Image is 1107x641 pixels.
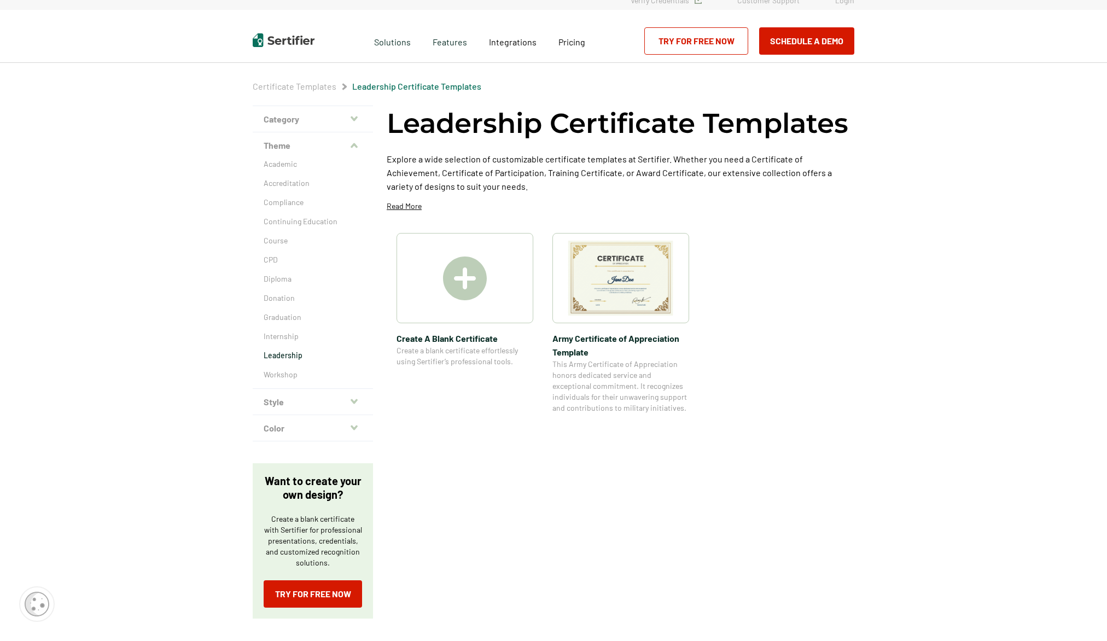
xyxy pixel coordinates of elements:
span: Leadership Certificate Templates [352,81,481,92]
span: Integrations [489,37,537,47]
span: Create a blank certificate effortlessly using Sertifier’s professional tools. [397,345,533,367]
div: Breadcrumb [253,81,481,92]
a: Diploma [264,273,362,284]
a: Accreditation [264,178,362,189]
a: Certificate Templates [253,81,336,91]
button: Color [253,415,373,441]
iframe: Chat Widget [1052,588,1107,641]
p: Read More [387,201,422,212]
a: Try for Free Now [644,27,748,55]
a: Compliance [264,197,362,208]
span: Pricing [558,37,585,47]
a: Course [264,235,362,246]
a: Army Certificate of Appreciation​ TemplateArmy Certificate of Appreciation​ TemplateThis Army Cer... [552,233,689,413]
img: Army Certificate of Appreciation​ Template [568,241,674,316]
span: Army Certificate of Appreciation​ Template [552,331,689,359]
span: Features [433,34,467,48]
button: Theme [253,132,373,159]
a: Academic [264,159,362,170]
a: Internship [264,331,362,342]
span: Certificate Templates [253,81,336,92]
a: Pricing [558,34,585,48]
a: Graduation [264,312,362,323]
span: Create A Blank Certificate [397,331,533,345]
img: Cookie Popup Icon [25,592,49,616]
img: Sertifier | Digital Credentialing Platform [253,33,314,47]
a: Leadership Certificate Templates [352,81,481,91]
span: Solutions [374,34,411,48]
a: Workshop [264,369,362,380]
button: Style [253,389,373,415]
div: Theme [253,159,373,389]
p: Create a blank certificate with Sertifier for professional presentations, credentials, and custom... [264,514,362,568]
a: Donation [264,293,362,304]
a: Integrations [489,34,537,48]
img: Create A Blank Certificate [443,257,487,300]
a: CPD [264,254,362,265]
button: Schedule a Demo [759,27,854,55]
h1: Leadership Certificate Templates [387,106,848,141]
p: Want to create your own design? [264,474,362,502]
button: Category [253,106,373,132]
a: Continuing Education [264,216,362,227]
a: Leadership [264,350,362,361]
a: Try for Free Now [264,580,362,608]
span: This Army Certificate of Appreciation honors dedicated service and exceptional commitment. It rec... [552,359,689,413]
p: Explore a wide selection of customizable certificate templates at Sertifier. Whether you need a C... [387,152,854,193]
